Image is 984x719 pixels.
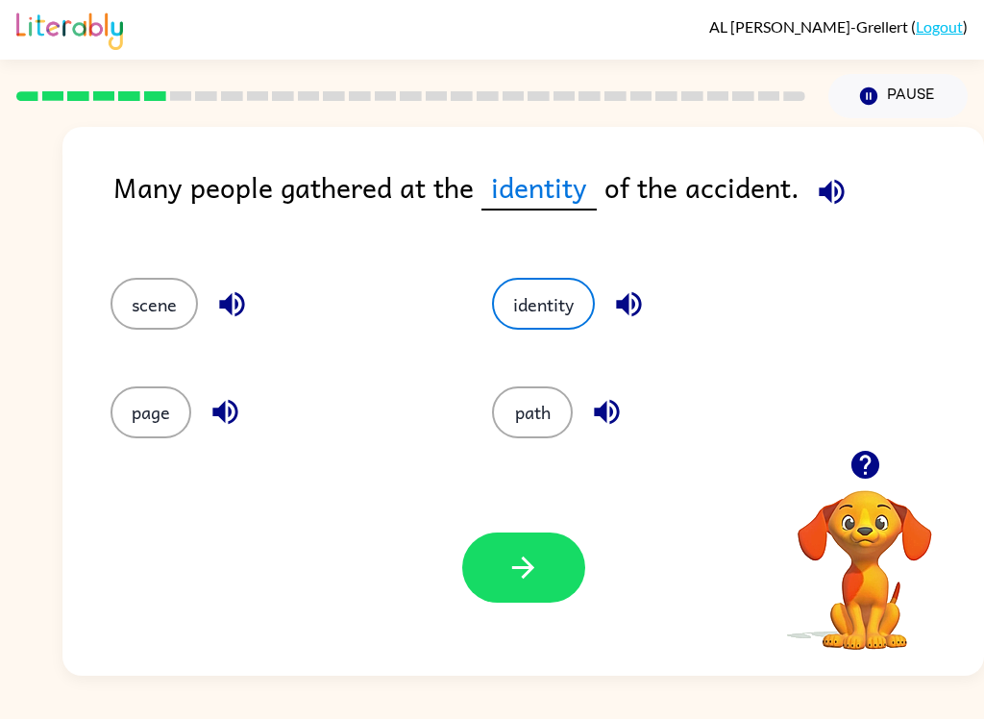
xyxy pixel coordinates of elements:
[481,165,597,211] span: identity
[828,74,968,118] button: Pause
[111,278,198,330] button: scene
[709,17,968,36] div: ( )
[111,386,191,438] button: page
[16,8,123,50] img: Literably
[492,278,595,330] button: identity
[113,165,984,239] div: Many people gathered at the of the accident.
[769,460,961,653] video: Your browser must support playing .mp4 files to use Literably. Please try using another browser.
[492,386,573,438] button: path
[709,17,911,36] span: AL [PERSON_NAME]-Grellert
[916,17,963,36] a: Logout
